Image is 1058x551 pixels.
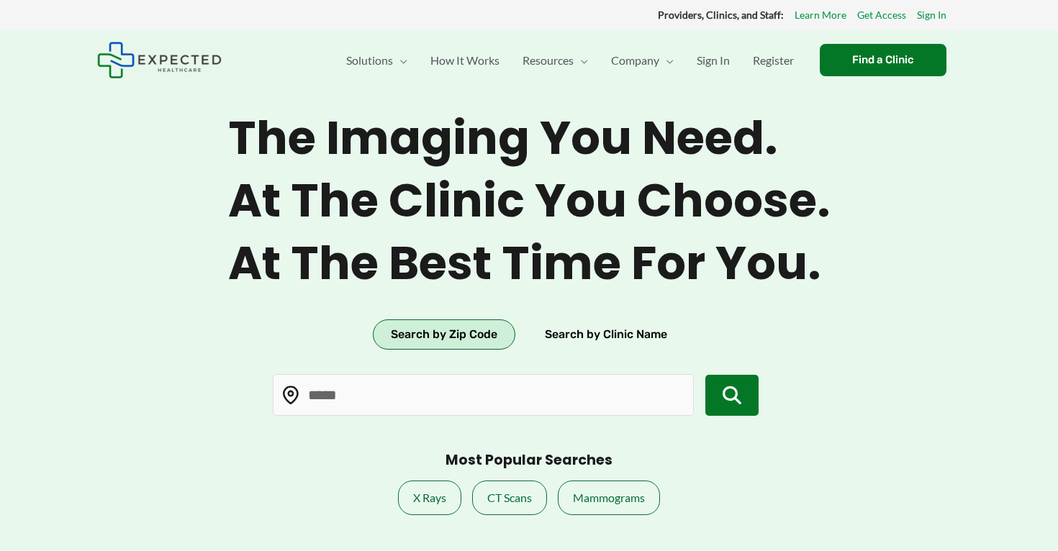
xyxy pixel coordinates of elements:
[574,35,588,86] span: Menu Toggle
[373,319,515,350] button: Search by Zip Code
[97,42,222,78] img: Expected Healthcare Logo - side, dark font, small
[335,35,419,86] a: SolutionsMenu Toggle
[472,481,547,515] a: CT Scans
[611,35,659,86] span: Company
[523,35,574,86] span: Resources
[393,35,407,86] span: Menu Toggle
[857,6,906,24] a: Get Access
[228,173,831,229] span: At the clinic you choose.
[511,35,600,86] a: ResourcesMenu Toggle
[446,452,612,470] h3: Most Popular Searches
[753,35,794,86] span: Register
[419,35,511,86] a: How It Works
[917,6,946,24] a: Sign In
[527,319,685,350] button: Search by Clinic Name
[228,236,831,291] span: At the best time for you.
[346,35,393,86] span: Solutions
[685,35,741,86] a: Sign In
[335,35,805,86] nav: Primary Site Navigation
[228,111,831,166] span: The imaging you need.
[281,386,300,405] img: Location pin
[398,481,461,515] a: X Rays
[430,35,499,86] span: How It Works
[658,9,784,21] strong: Providers, Clinics, and Staff:
[697,35,730,86] span: Sign In
[795,6,846,24] a: Learn More
[558,481,660,515] a: Mammograms
[659,35,674,86] span: Menu Toggle
[741,35,805,86] a: Register
[820,44,946,76] a: Find a Clinic
[600,35,685,86] a: CompanyMenu Toggle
